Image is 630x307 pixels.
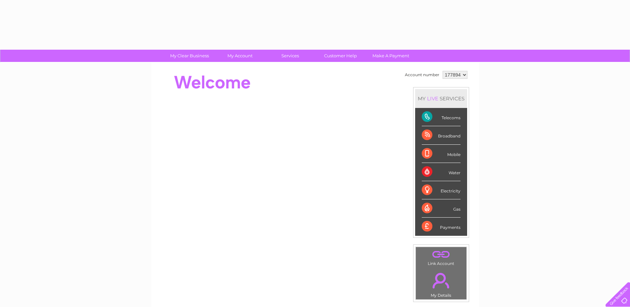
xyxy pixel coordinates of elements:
[313,50,368,62] a: Customer Help
[403,69,441,80] td: Account number
[415,247,467,268] td: Link Account
[422,199,460,218] div: Gas
[363,50,418,62] a: Make A Payment
[426,95,440,102] div: LIVE
[422,126,460,144] div: Broadband
[415,267,467,300] td: My Details
[213,50,267,62] a: My Account
[422,145,460,163] div: Mobile
[422,163,460,181] div: Water
[263,50,317,62] a: Services
[417,269,465,292] a: .
[415,89,467,108] div: MY SERVICES
[422,108,460,126] div: Telecoms
[417,249,465,260] a: .
[422,181,460,199] div: Electricity
[422,218,460,235] div: Payments
[162,50,217,62] a: My Clear Business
